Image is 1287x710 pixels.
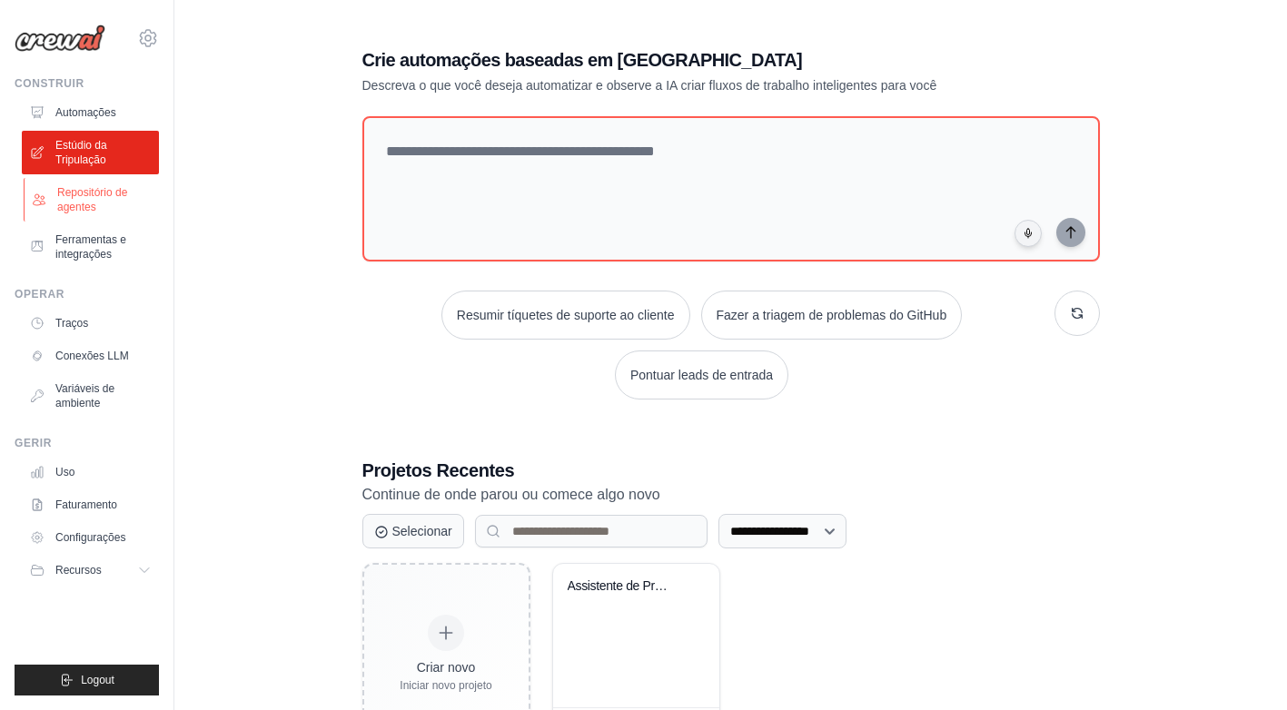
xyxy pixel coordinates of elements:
button: Logout [15,665,159,695]
font: Variáveis de ambiente [55,381,152,410]
a: Uso [22,458,159,487]
font: Selecionar [392,524,452,538]
img: Logotipo [15,25,105,52]
h3: Projetos Recentes [362,458,1100,483]
font: Traços [55,316,88,330]
a: Variáveis de ambiente [22,374,159,418]
a: Repositório de agentes [24,178,161,222]
div: Gerir [15,436,159,450]
a: Faturamento [22,490,159,519]
button: Recursos [22,556,159,585]
button: Pontuar leads de entrada [615,350,788,399]
a: Configurações [22,523,159,552]
div: Personal Productivity Assistant [568,578,678,595]
font: Repositório de agentes [57,185,153,214]
span: Recursos [55,563,102,577]
a: Conexões LLM [22,341,159,370]
a: Traços [22,309,159,338]
p: Continue de onde parou ou comece algo novo [362,483,1100,507]
a: Ferramentas e integrações [22,225,159,269]
button: Resumir tíquetes de suporte ao cliente [441,291,690,340]
button: Fazer a triagem de problemas do GitHub [701,291,963,340]
a: Estúdio da Tripulação [22,131,159,174]
font: Automações [55,105,116,120]
div: Iniciar novo projeto [400,678,491,693]
div: Construir [15,76,159,91]
button: Selecionar [362,514,464,548]
font: Conexões LLM [55,349,129,363]
font: Faturamento [55,498,117,512]
div: Criar novo [400,658,491,676]
font: Uso [55,465,74,479]
font: Estúdio da Tripulação [55,138,152,167]
font: Configurações [55,530,125,545]
h1: Crie automações baseadas em [GEOGRAPHIC_DATA] [362,47,973,73]
button: Get new suggestions [1054,291,1100,336]
button: Click to speak your automation idea [1015,220,1042,247]
span: Logout [81,673,114,687]
a: Automações [22,98,159,127]
p: Descreva o que você deseja automatizar e observe a IA criar fluxos de trabalho inteligentes para ... [362,76,973,94]
font: Ferramentas e integrações [55,232,152,261]
div: Operar [15,287,159,301]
